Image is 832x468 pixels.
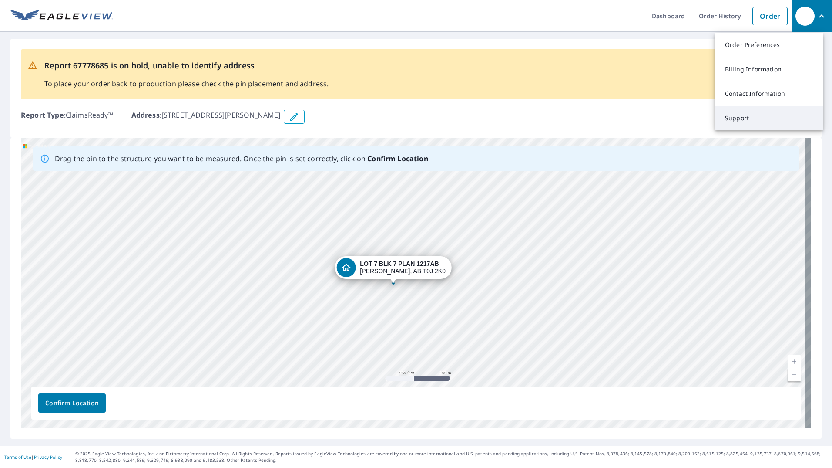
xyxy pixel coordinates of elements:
strong: LOT 7 BLK 7 PLAN 1217AB [360,260,439,267]
p: Report 67778685 is on hold, unable to identify address [44,60,329,71]
div: Dropped pin, building 1, Residential property, LOT 7 BLK 7 PLAN 1217AB PATRICIA, AB T0J 2K0 [335,256,452,283]
b: Address [131,110,160,120]
p: : [STREET_ADDRESS][PERSON_NAME] [131,110,281,124]
p: Drag the pin to the structure you want to be measured. Once the pin is set correctly, click on [55,153,428,164]
span: Confirm Location [45,398,99,409]
p: © 2025 Eagle View Technologies, Inc. and Pictometry International Corp. All Rights Reserved. Repo... [75,451,828,464]
p: | [4,454,62,460]
a: Terms of Use [4,454,31,460]
a: Billing Information [715,57,823,81]
img: EV Logo [10,10,113,23]
a: Privacy Policy [34,454,62,460]
a: Contact Information [715,81,823,106]
a: Current Level 17, Zoom Out [788,368,801,381]
a: Order Preferences [715,33,823,57]
p: : ClaimsReady™ [21,110,114,124]
b: Confirm Location [367,154,428,163]
button: Confirm Location [38,393,106,413]
a: Order [752,7,788,25]
div: [PERSON_NAME], AB T0J 2K0 [360,260,446,275]
a: Support [715,106,823,130]
b: Report Type [21,110,64,120]
a: Current Level 17, Zoom In [788,355,801,368]
p: To place your order back to production please check the pin placement and address. [44,78,329,89]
